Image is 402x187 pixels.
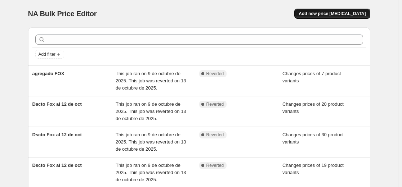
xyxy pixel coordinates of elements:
[39,51,55,57] span: Add filter
[282,101,344,114] span: Changes prices of 20 product variants
[282,132,344,145] span: Changes prices of 30 product variants
[116,71,186,91] span: This job ran on 9 de octubre de 2025. This job was reverted on 13 de octubre de 2025.
[32,71,64,76] span: agregado FOX
[116,132,186,152] span: This job ran on 9 de octubre de 2025. This job was reverted on 13 de octubre de 2025.
[299,11,366,17] span: Add new price [MEDICAL_DATA]
[116,163,186,182] span: This job ran on 9 de octubre de 2025. This job was reverted on 13 de octubre de 2025.
[116,101,186,121] span: This job ran on 9 de octubre de 2025. This job was reverted on 13 de octubre de 2025.
[282,71,341,83] span: Changes prices of 7 product variants
[206,101,224,107] span: Reverted
[32,163,82,168] span: Dscto Fox al 12 de oct
[35,50,64,59] button: Add filter
[206,71,224,77] span: Reverted
[206,132,224,138] span: Reverted
[206,163,224,168] span: Reverted
[28,10,97,18] span: NA Bulk Price Editor
[282,163,344,175] span: Changes prices of 19 product variants
[294,9,370,19] button: Add new price [MEDICAL_DATA]
[32,101,82,107] span: Dscto Fox al 12 de oct
[32,132,82,137] span: Dscto Fox al 12 de oct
